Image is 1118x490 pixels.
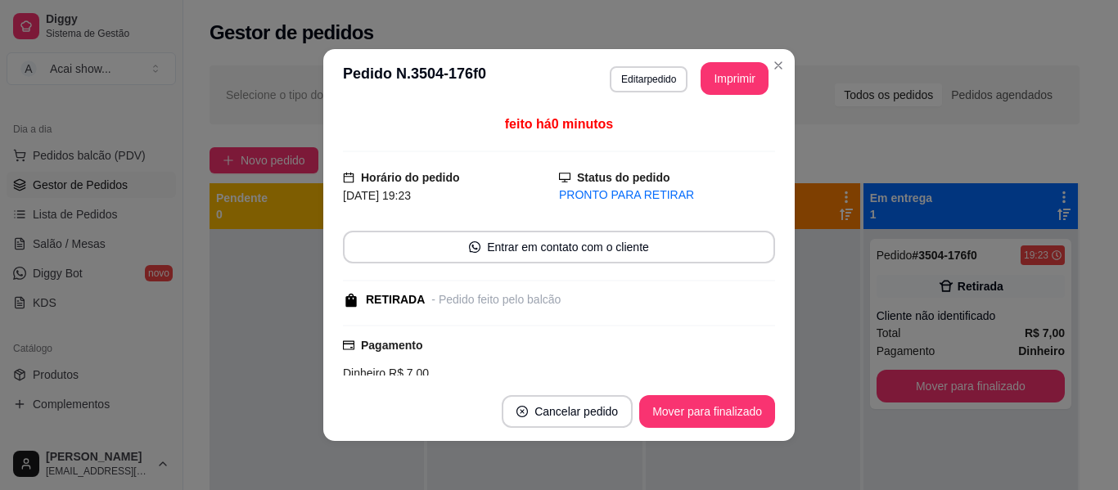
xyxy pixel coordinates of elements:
button: Close [765,52,791,79]
span: credit-card [343,339,354,351]
button: Mover para finalizado [639,395,775,428]
button: Editarpedido [610,66,687,92]
span: desktop [559,172,570,183]
h3: Pedido N. 3504-176f0 [343,62,486,95]
button: close-circleCancelar pedido [502,395,633,428]
span: feito há 0 minutos [505,117,613,131]
div: PRONTO PARA RETIRAR [559,187,775,204]
div: - Pedido feito pelo balcão [431,291,561,308]
button: whats-appEntrar em contato com o cliente [343,231,775,263]
button: Imprimir [701,62,769,95]
strong: Pagamento [361,339,422,352]
span: whats-app [469,241,480,253]
strong: Status do pedido [577,171,670,184]
span: [DATE] 19:23 [343,189,411,202]
span: close-circle [516,406,528,417]
span: calendar [343,172,354,183]
div: RETIRADA [366,291,425,308]
strong: Horário do pedido [361,171,460,184]
span: Dinheiro [343,366,385,380]
span: R$ 7,00 [385,366,429,380]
